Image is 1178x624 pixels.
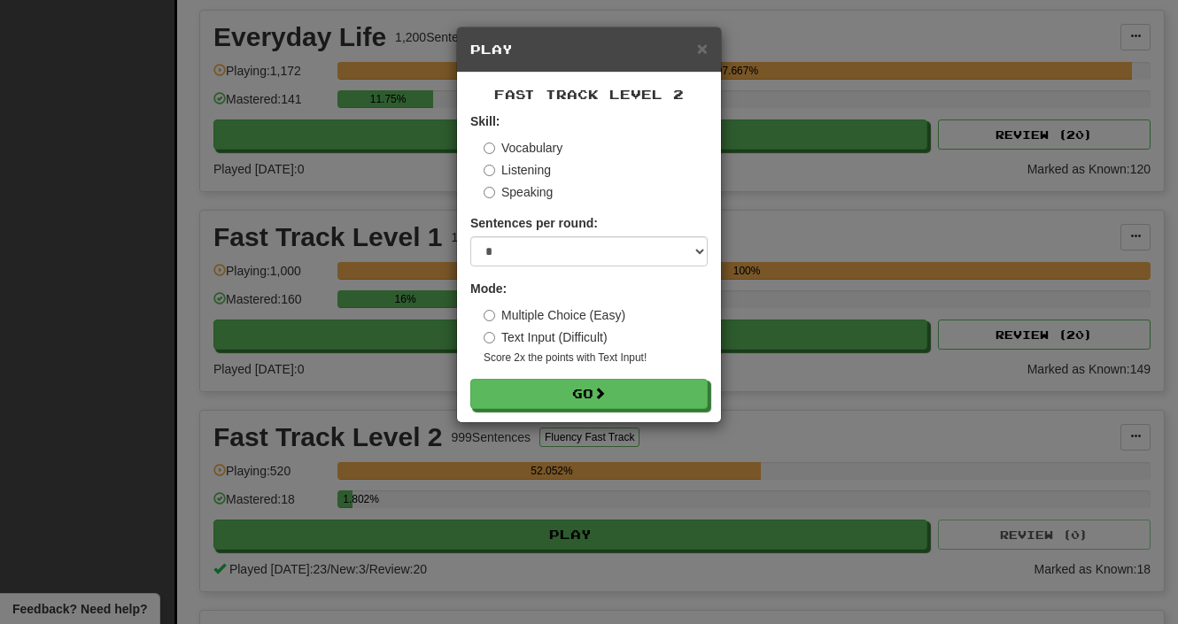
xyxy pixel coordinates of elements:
[484,306,625,324] label: Multiple Choice (Easy)
[484,351,708,366] small: Score 2x the points with Text Input !
[470,114,500,128] strong: Skill:
[494,87,684,102] span: Fast Track Level 2
[470,41,708,58] h5: Play
[470,281,507,296] strong: Mode:
[484,310,495,321] input: Multiple Choice (Easy)
[470,379,708,409] button: Go
[484,165,495,176] input: Listening
[697,39,708,58] button: Close
[484,187,495,198] input: Speaking
[484,332,495,343] input: Text Input (Difficult)
[484,328,608,346] label: Text Input (Difficult)
[484,139,562,157] label: Vocabulary
[484,183,553,201] label: Speaking
[470,214,598,232] label: Sentences per round:
[484,161,551,179] label: Listening
[484,143,495,154] input: Vocabulary
[697,38,708,58] span: ×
